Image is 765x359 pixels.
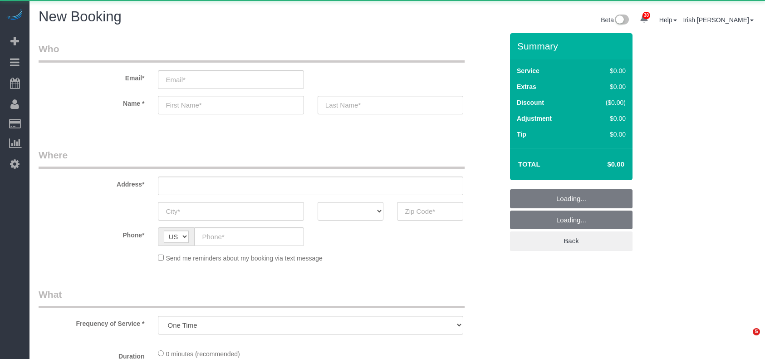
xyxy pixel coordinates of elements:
[587,82,626,91] div: $0.00
[32,70,151,83] label: Email*
[510,231,633,251] a: Back
[32,227,151,240] label: Phone*
[659,16,677,24] a: Help
[158,70,304,89] input: Email*
[517,114,552,123] label: Adjustment
[683,16,754,24] a: Irish [PERSON_NAME]
[517,66,539,75] label: Service
[517,82,536,91] label: Extras
[753,328,760,335] span: 5
[39,42,465,63] legend: Who
[587,66,626,75] div: $0.00
[587,114,626,123] div: $0.00
[32,96,151,108] label: Name *
[587,98,626,107] div: ($0.00)
[734,328,756,350] iframe: Intercom live chat
[518,160,540,168] strong: Total
[32,316,151,328] label: Frequency of Service *
[318,96,463,114] input: Last Name*
[39,148,465,169] legend: Where
[166,255,323,262] span: Send me reminders about my booking via text message
[635,9,653,29] a: 30
[587,130,626,139] div: $0.00
[39,288,465,308] legend: What
[194,227,304,246] input: Phone*
[580,161,624,168] h4: $0.00
[158,202,304,221] input: City*
[642,12,650,19] span: 30
[5,9,24,22] img: Automaid Logo
[39,9,122,25] span: New Booking
[517,98,544,107] label: Discount
[517,41,628,51] h3: Summary
[32,177,151,189] label: Address*
[601,16,629,24] a: Beta
[158,96,304,114] input: First Name*
[166,350,240,358] span: 0 minutes (recommended)
[517,130,526,139] label: Tip
[614,15,629,26] img: New interface
[397,202,463,221] input: Zip Code*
